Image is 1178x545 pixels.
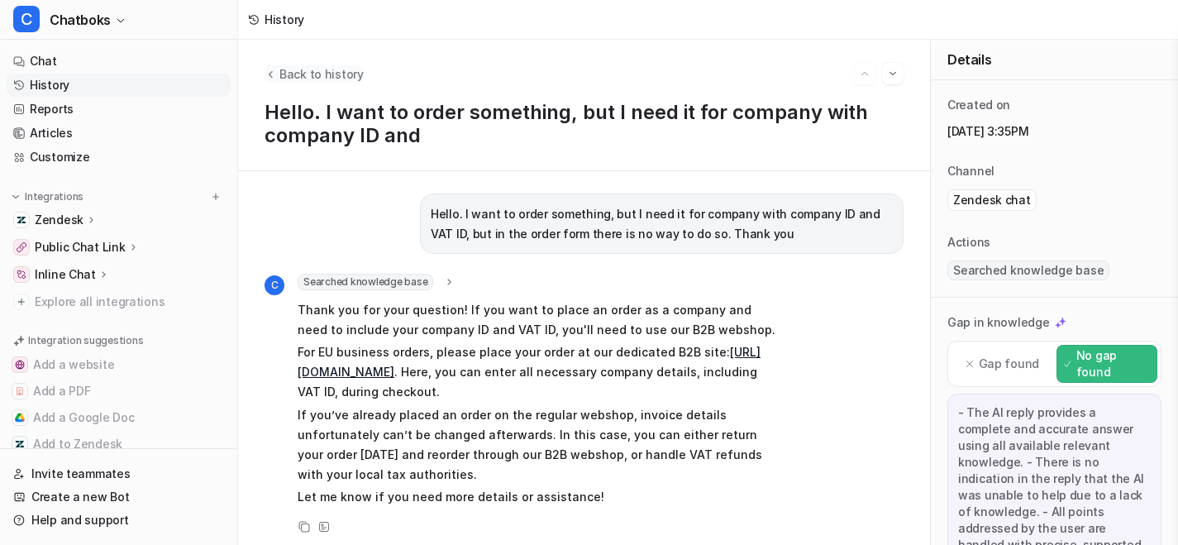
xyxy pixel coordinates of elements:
button: Add to ZendeskAdd to Zendesk [7,431,231,457]
a: Customize [7,146,231,169]
p: Hello. I want to order something, but I need it for company with company ID and VAT ID, but in th... [431,204,893,244]
img: explore all integrations [13,294,30,310]
img: Zendesk [17,215,26,225]
button: Back to history [265,65,364,83]
button: Go to next session [882,63,904,84]
img: Add a PDF [15,386,25,396]
a: Invite teammates [7,462,231,485]
button: Go to previous session [854,63,875,84]
p: If you’ve already placed an order on the regular webshop, invoice details unfortunately can’t be ... [298,405,781,485]
a: Create a new Bot [7,485,231,509]
p: Gap in knowledge [947,314,1050,331]
span: Chatboks [50,8,111,31]
p: For EU business orders, please place your order at our dedicated B2B site: . Here, you can enter ... [298,342,781,402]
div: History [265,11,304,28]
p: Integrations [25,190,83,203]
img: expand menu [10,191,21,203]
div: Details [931,40,1178,80]
p: Public Chat Link [35,239,126,256]
span: Searched knowledge base [298,274,433,290]
img: Public Chat Link [17,242,26,252]
p: Channel [947,163,994,179]
img: Add a Google Doc [15,413,25,423]
a: Articles [7,122,231,145]
p: Hello. I want to order something, but I need it for company with company ID and [265,101,904,147]
img: Inline Chat [17,270,26,280]
p: Actions [947,234,990,251]
img: Previous session [859,66,870,81]
button: Add a websiteAdd a website [7,351,231,378]
p: Let me know if you need more details or assistance! [298,487,781,507]
button: Integrations [7,189,88,205]
span: C [13,6,40,32]
a: Reports [7,98,231,121]
span: Searched knowledge base [947,261,1109,280]
p: Thank you for your question! If you want to place an order as a company and need to include your ... [298,300,781,340]
p: Created on [947,97,1010,113]
img: Add a website [15,360,25,370]
p: No gap found [1076,347,1150,380]
p: Inline Chat [35,266,96,283]
span: C [265,275,284,295]
p: [DATE] 3:35PM [947,123,1161,140]
button: Add a Google DocAdd a Google Doc [7,404,231,431]
p: Gap found [979,356,1039,372]
a: Chat [7,50,231,73]
img: Next session [887,66,899,81]
span: Explore all integrations [35,289,224,315]
a: Explore all integrations [7,290,231,313]
a: Help and support [7,509,231,532]
a: History [7,74,231,97]
p: Integration suggestions [28,333,143,348]
p: Zendesk chat [953,192,1031,208]
span: Back to history [279,65,364,83]
img: menu_add.svg [210,191,222,203]
p: Zendesk [35,212,83,228]
img: Add to Zendesk [15,439,25,449]
button: Add a PDFAdd a PDF [7,378,231,404]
